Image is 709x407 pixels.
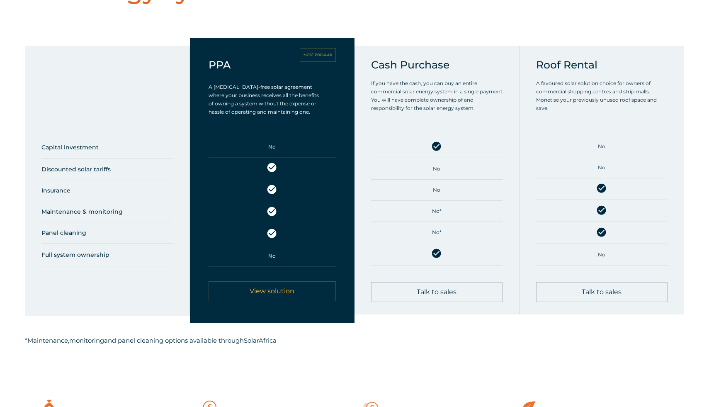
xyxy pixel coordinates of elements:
h5: Capital investment [41,141,173,154]
h5: No [371,163,503,175]
h5: Discounted solar tariffs [41,163,173,175]
span: A [MEDICAL_DATA]-free solar agreement where your business receives all the benefits of owning a s... [209,84,319,115]
h5: No [536,140,668,153]
a: Talk to sales [371,282,503,302]
span: View solution [250,288,294,295]
h5: Maintenance & monitoring [41,205,173,218]
h5: Cash Purchase [371,58,506,71]
span: Talk to sales [417,289,456,295]
h5: MOST POPULAR [304,53,332,57]
a: Talk to sales [536,282,668,302]
span: SolarAfrica [244,336,277,344]
h5: Roof Rental [536,58,668,71]
h5: No [536,161,668,174]
h5: Full system ownership [41,249,173,261]
a: View solution [209,281,336,301]
h5: Insurance [41,184,173,197]
span: monitoring [69,336,104,344]
h5: No [209,141,336,153]
span: and panel cleaning options available through [104,336,244,344]
span: Talk to sales [582,289,622,295]
p: If you have the cash, you can buy an entire commercial solar energy system in a single payment. Y... [371,79,506,112]
p: A favoured solar solution choice for owners of commercial shopping centres and strip malls. Monet... [536,79,668,112]
h5: No [371,184,503,196]
h5: No [536,249,668,261]
span: Maintenance, [27,336,69,344]
h5: PPA [209,58,231,71]
h5: Panel cleaning [41,227,173,239]
h5: No [209,250,336,262]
